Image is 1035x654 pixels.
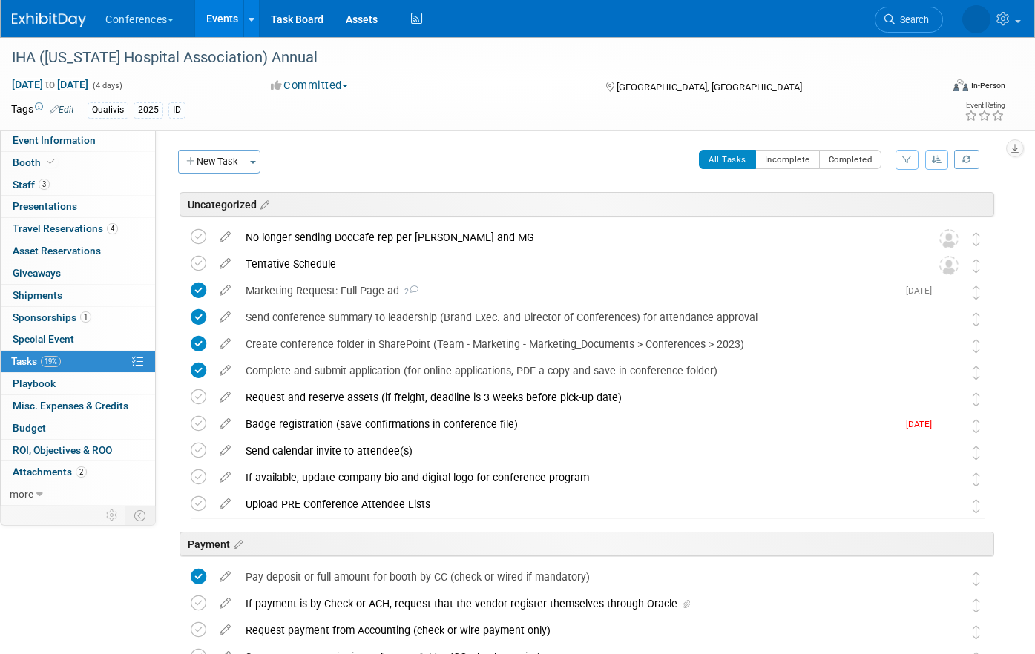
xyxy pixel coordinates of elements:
[1,373,155,394] a: Playbook
[7,44,921,71] div: IHA ([US_STATE] Hospital Association) Annual
[939,309,959,328] img: Karina German
[973,312,980,326] i: Move task
[212,444,238,458] a: edit
[12,13,86,27] img: ExhibitDay
[212,597,238,610] a: edit
[970,80,1005,91] div: In-Person
[178,150,246,174] button: New Task
[973,472,980,486] i: Move task
[13,179,50,191] span: Staff
[238,438,910,463] div: Send calendar invite to attendee(s)
[212,391,238,404] a: edit
[875,7,943,33] a: Search
[965,102,1005,109] div: Event Rating
[962,5,990,33] img: Karina German
[238,278,897,303] div: Marketing Request: Full Page ad
[1,130,155,151] a: Event Information
[80,311,91,323] span: 1
[1,483,155,505] a: more
[973,259,980,273] i: Move task
[819,150,882,169] button: Completed
[10,488,33,500] span: more
[953,79,968,91] img: Format-Inperson.png
[1,174,155,196] a: Staff3
[1,196,155,217] a: Presentations
[212,231,238,244] a: edit
[858,77,1005,99] div: Event Format
[99,506,125,525] td: Personalize Event Tab Strip
[13,267,61,279] span: Giveaways
[939,336,959,355] img: Karina German
[939,496,959,515] img: Karina German
[1,461,155,483] a: Attachments2
[1,285,155,306] a: Shipments
[13,289,62,301] span: Shipments
[212,417,238,431] a: edit
[939,595,959,615] img: Karina German
[973,232,980,246] i: Move task
[13,444,112,456] span: ROI, Objectives & ROO
[973,392,980,406] i: Move task
[1,417,155,439] a: Budget
[212,311,238,324] a: edit
[1,395,155,417] a: Misc. Expenses & Credits
[47,158,55,166] i: Booth reservation complete
[125,506,156,525] td: Toggle Event Tabs
[939,256,959,275] img: Unassigned
[11,355,61,367] span: Tasks
[238,305,910,330] div: Send conference summary to leadership (Brand Exec. and Director of Conferences) for attendance ap...
[39,179,50,190] span: 3
[212,257,238,271] a: edit
[939,229,959,248] img: Unassigned
[399,287,418,297] span: 2
[180,192,994,217] div: Uncategorized
[212,364,238,377] a: edit
[13,156,58,168] span: Booth
[238,225,910,250] div: No longer sending DocCafe rep per [PERSON_NAME] and MG
[50,105,74,115] a: Edit
[212,570,238,584] a: edit
[238,492,910,517] div: Upload PRE Conference Attendee Lists
[1,240,155,262] a: Asset Reservations
[954,150,979,169] a: Refresh
[1,262,155,284] a: Giveaways
[939,443,959,462] img: Karina German
[906,285,939,296] span: [DATE]
[238,412,897,437] div: Badge registration (save confirmations in conference file)
[212,337,238,351] a: edit
[1,440,155,461] a: ROI, Objectives & ROO
[212,624,238,637] a: edit
[238,618,910,643] div: Request payment from Accounting (check or wire payment only)
[91,81,122,90] span: (4 days)
[973,366,980,380] i: Move task
[13,377,56,389] span: Playbook
[13,422,46,434] span: Budget
[939,389,959,409] img: Karina German
[238,564,910,589] div: Pay deposit or full amount for booth by CC (check or wired if mandatory)
[939,469,959,489] img: Karina German
[238,251,910,277] div: Tentative Schedule
[88,102,128,118] div: Qualivis
[13,134,96,146] span: Event Information
[906,419,939,429] span: [DATE]
[266,78,354,93] button: Committed
[212,498,238,511] a: edit
[895,14,929,25] span: Search
[257,196,269,211] a: Edit sections
[13,222,118,234] span: Travel Reservations
[973,499,980,513] i: Move task
[1,307,155,328] a: Sponsorships1
[11,78,89,91] span: [DATE] [DATE]
[13,400,128,412] span: Misc. Expenses & Credits
[1,218,155,240] a: Travel Reservations4
[939,622,959,641] img: Karina German
[1,351,155,372] a: Tasks19%
[41,356,61,367] span: 19%
[973,572,980,586] i: Move task
[13,311,91,323] span: Sponsorships
[939,569,959,588] img: Karina German
[134,102,163,118] div: 2025
[939,363,959,382] img: Karina German
[238,465,910,490] div: If available, update company bio and digital logo for conference program
[973,339,980,353] i: Move task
